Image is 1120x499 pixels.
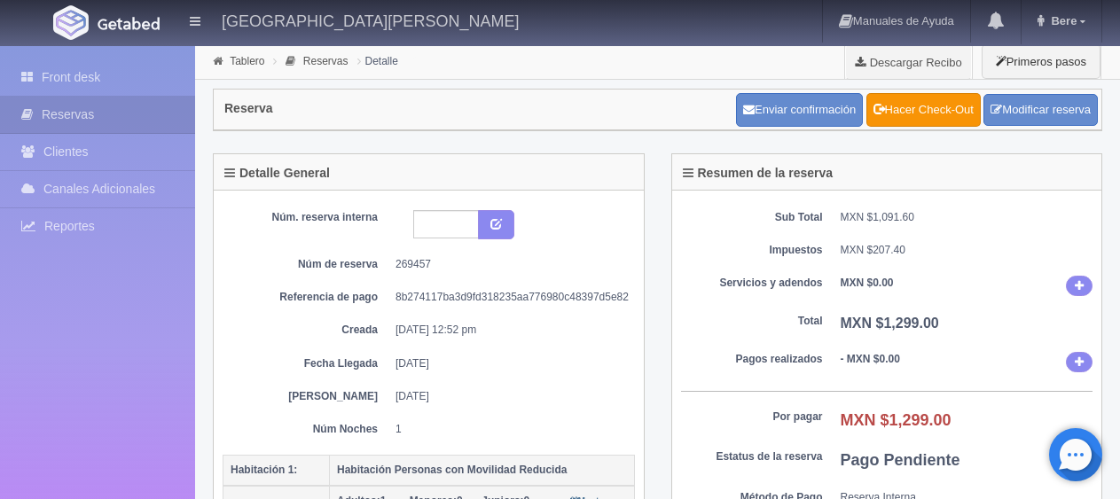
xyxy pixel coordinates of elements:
b: MXN $0.00 [841,277,894,289]
dt: Núm Noches [236,422,378,437]
h4: Reserva [224,102,273,115]
dt: Total [681,314,823,329]
dt: Sub Total [681,210,823,225]
dd: 1 [396,422,622,437]
dt: Creada [236,323,378,338]
dt: Pagos realizados [681,352,823,367]
span: Bere [1046,14,1077,27]
h4: Resumen de la reserva [683,167,834,180]
li: Detalle [353,52,403,69]
a: Descargar Recibo [845,44,972,80]
dd: [DATE] 12:52 pm [396,323,622,338]
dt: Estatus de la reserva [681,449,823,464]
b: Habitación 1: [231,464,297,476]
a: Modificar reserva [983,94,1098,127]
button: Primeros pasos [982,44,1100,79]
b: Pago Pendiente [841,451,960,469]
a: Hacer Check-Out [866,93,981,127]
dd: MXN $1,091.60 [841,210,1093,225]
dt: Servicios y adendos [681,276,823,291]
img: Getabed [53,5,89,40]
dt: Núm de reserva [236,257,378,272]
img: Getabed [98,17,160,30]
b: MXN $1,299.00 [841,411,952,429]
dd: MXN $207.40 [841,243,1093,258]
dt: Por pagar [681,409,823,425]
dd: 269457 [396,257,622,272]
h4: Detalle General [224,167,330,180]
dd: [DATE] [396,356,622,371]
b: MXN $1,299.00 [841,316,939,331]
dt: Fecha Llegada [236,356,378,371]
a: Reservas [303,55,349,67]
button: Enviar confirmación [736,93,863,127]
th: Habitación Personas con Movilidad Reducida [330,455,635,486]
dd: 8b274117ba3d9fd318235aa776980c48397d5e82 [396,290,622,305]
dt: Impuestos [681,243,823,258]
dd: [DATE] [396,389,622,404]
dt: Núm. reserva interna [236,210,378,225]
dt: Referencia de pago [236,290,378,305]
h4: [GEOGRAPHIC_DATA][PERSON_NAME] [222,9,519,31]
b: - MXN $0.00 [841,353,900,365]
a: Tablero [230,55,264,67]
dt: [PERSON_NAME] [236,389,378,404]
